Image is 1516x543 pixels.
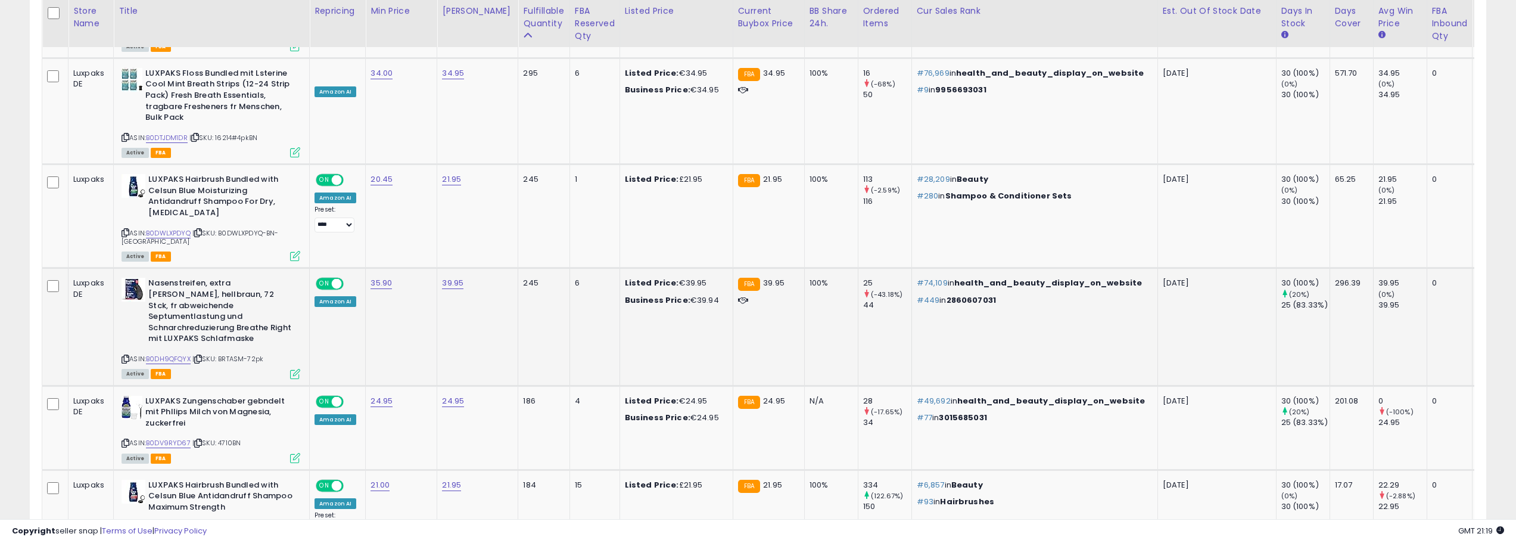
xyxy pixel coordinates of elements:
[371,5,432,17] div: Min Price
[625,68,724,79] div: €34.95
[148,480,293,516] b: LUXPAKS Hairbrush Bundled with Celsun Blue Antidandruff Shampoo Maximum Strength
[1378,278,1427,288] div: 39.95
[342,175,361,185] span: OFF
[871,290,902,299] small: (-43.18%)
[73,5,108,30] div: Store Name
[1281,89,1330,100] div: 30 (100%)
[1281,278,1330,288] div: 30 (100%)
[1281,501,1330,512] div: 30 (100%)
[738,68,760,81] small: FBA
[122,396,142,420] img: 41CVTOO1Y1L._SL40_.jpg
[575,68,611,79] div: 6
[625,174,724,185] div: £21.95
[122,68,142,92] img: 51ikiCXMDYL._SL40_.jpg
[1378,5,1422,30] div: Avg Win Price
[738,480,760,493] small: FBA
[1432,278,1464,288] div: 0
[625,5,728,17] div: Listed Price
[625,278,724,288] div: €39.95
[917,67,950,79] span: #76,969
[122,174,145,198] img: 419GBG6ZgCL._SL40_.jpg
[151,252,171,262] span: FBA
[1163,174,1267,185] p: [DATE]
[575,396,611,407] div: 4
[1163,68,1267,79] p: [DATE]
[625,480,724,491] div: £21.95
[917,479,945,491] span: #6,857
[575,278,611,288] div: 6
[442,277,463,289] a: 39.95
[523,68,560,79] div: 295
[871,185,900,195] small: (-2.59%)
[1378,196,1427,207] div: 21.95
[738,174,760,187] small: FBA
[1378,480,1427,491] div: 22.29
[871,491,903,501] small: (122.67%)
[947,294,997,306] span: 2860607031
[371,277,392,289] a: 35.90
[625,479,679,491] b: Listed Price:
[1378,300,1427,311] div: 39.95
[917,85,1148,95] p: in
[122,68,300,156] div: ASIN:
[917,174,1148,185] p: in
[315,86,356,97] div: Amazon AI
[738,5,799,30] div: Current Buybox Price
[917,278,1148,288] p: in
[917,294,940,306] span: #449
[1386,407,1414,417] small: (-100%)
[442,479,461,491] a: 21.95
[523,5,564,30] div: Fulfillable Quantity
[1378,396,1427,407] div: 0
[189,133,257,142] span: | SKU: 16214#4pkBN
[1386,491,1415,501] small: (-2.88%)
[146,354,191,364] a: B0DH9QFQYX
[957,395,1145,407] span: health_and_beauty_display_on_website
[1163,480,1267,491] p: [DATE]
[863,174,911,185] div: 113
[1378,174,1427,185] div: 21.95
[102,525,152,536] a: Terms of Use
[1163,5,1271,17] div: Est. Out Of Stock Date
[12,526,207,537] div: seller snap | |
[122,278,145,302] img: 41NtG56+L9L._SL40_.jpg
[810,278,849,288] div: 100%
[151,148,171,158] span: FBA
[1335,68,1364,79] div: 571.70
[917,395,951,407] span: #49,692
[763,173,782,185] span: 21.95
[73,278,104,299] div: Luxpaks DE
[73,396,104,417] div: Luxpaks DE
[317,396,332,407] span: ON
[371,67,393,79] a: 34.00
[122,174,300,260] div: ASIN:
[154,525,207,536] a: Privacy Policy
[917,191,1148,201] p: in
[625,277,679,288] b: Listed Price:
[1432,174,1464,185] div: 0
[146,438,191,448] a: B0DV9RYD67
[1289,407,1310,417] small: (20%)
[917,497,1148,507] p: in
[122,396,300,462] div: ASIN:
[1335,480,1364,491] div: 17.07
[371,395,393,407] a: 24.95
[146,228,191,238] a: B0DWLXPDYQ
[1432,480,1464,491] div: 0
[1281,185,1298,195] small: (0%)
[315,206,356,232] div: Preset:
[917,5,1153,17] div: Cur Sales Rank
[122,369,149,379] span: All listings currently available for purchase on Amazon
[945,190,1072,201] span: Shampoo & Conditioner Sets
[738,396,760,409] small: FBA
[1281,300,1330,311] div: 25 (83.33%)
[1432,68,1464,79] div: 0
[625,412,690,423] b: Business Price:
[442,395,464,407] a: 24.95
[122,480,145,504] img: 41yRPMGsnLL._SL40_.jpg
[145,68,290,126] b: LUXPAKS Floss Bundled mit Lsterine Cool Mint Breath Strips (12-24 Strip Pack) Fresh Breath Essent...
[625,67,679,79] b: Listed Price:
[122,228,278,246] span: | SKU: B0DWLXPDYQ-BN-[GEOGRAPHIC_DATA]
[863,396,911,407] div: 28
[73,480,104,491] div: Luxpaks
